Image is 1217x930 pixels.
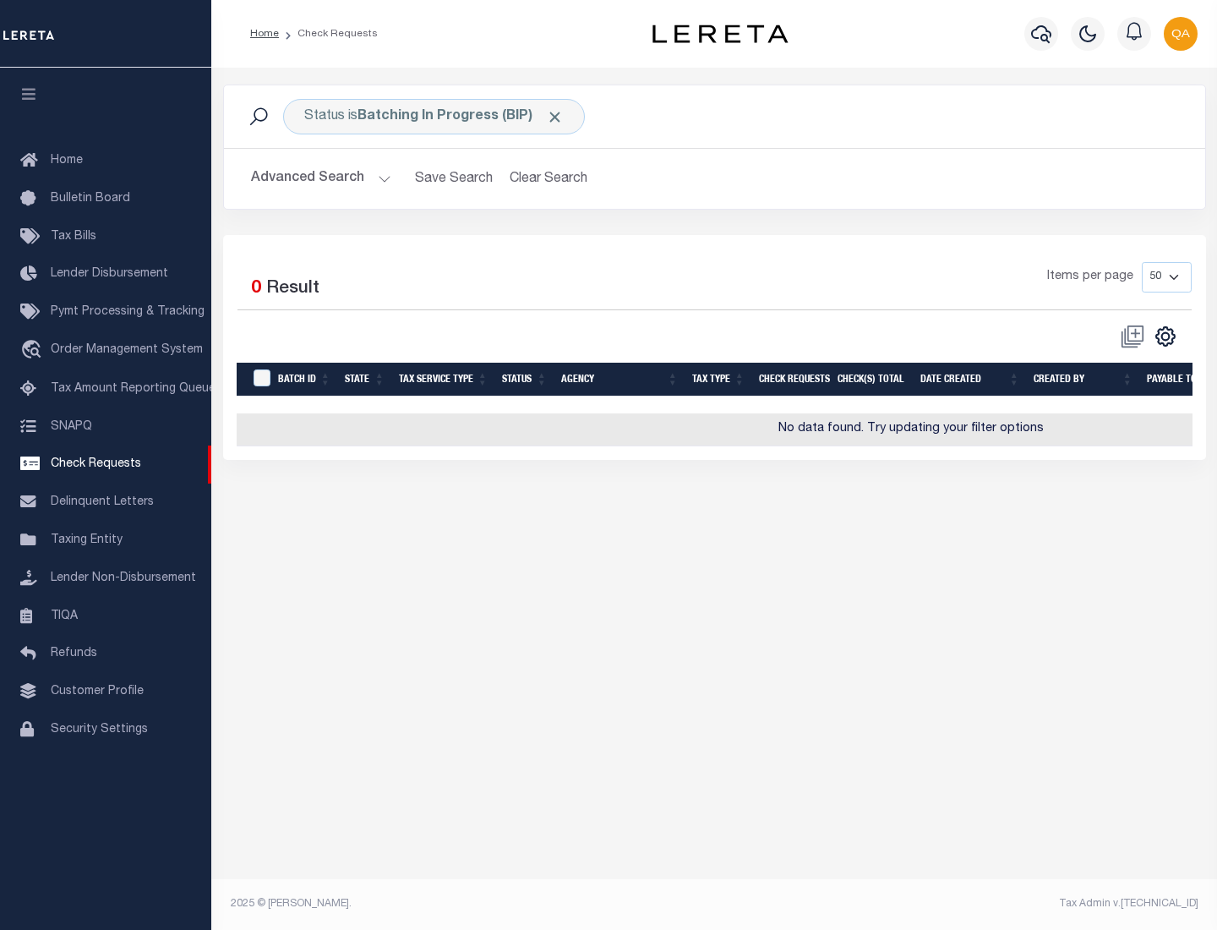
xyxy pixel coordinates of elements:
li: Check Requests [279,26,378,41]
span: TIQA [51,610,78,621]
b: Batching In Progress (BIP) [357,110,564,123]
th: Tax Type: activate to sort column ascending [685,363,752,397]
span: Check Requests [51,458,141,470]
th: Agency: activate to sort column ascending [554,363,685,397]
label: Result [266,276,319,303]
button: Save Search [405,162,503,195]
th: Batch Id: activate to sort column ascending [271,363,338,397]
span: Taxing Entity [51,534,123,546]
span: Delinquent Letters [51,496,154,508]
a: Home [250,29,279,39]
button: Clear Search [503,162,595,195]
span: Order Management System [51,344,203,356]
th: Check(s) Total [831,363,914,397]
i: travel_explore [20,340,47,362]
span: Bulletin Board [51,193,130,205]
span: Pymt Processing & Tracking [51,306,205,318]
div: Tax Admin v.[TECHNICAL_ID] [727,896,1198,911]
span: Click to Remove [546,108,564,126]
span: 0 [251,280,261,298]
th: Created By: activate to sort column ascending [1027,363,1140,397]
button: Advanced Search [251,162,391,195]
th: Status: activate to sort column ascending [495,363,554,397]
th: Date Created: activate to sort column ascending [914,363,1027,397]
span: Tax Amount Reporting Queue [51,383,216,395]
th: Check Requests [752,363,831,397]
span: SNAPQ [51,420,92,432]
img: svg+xml;base64,PHN2ZyB4bWxucz0iaHR0cDovL3d3dy53My5vcmcvMjAwMC9zdmciIHBvaW50ZXItZXZlbnRzPSJub25lIi... [1164,17,1198,51]
span: Lender Disbursement [51,268,168,280]
div: Status is [283,99,585,134]
th: Tax Service Type: activate to sort column ascending [392,363,495,397]
span: Security Settings [51,724,148,736]
th: State: activate to sort column ascending [338,363,392,397]
span: Tax Bills [51,231,96,243]
span: Home [51,155,83,167]
span: Customer Profile [51,686,144,697]
div: 2025 © [PERSON_NAME]. [218,896,715,911]
span: Refunds [51,648,97,659]
img: logo-dark.svg [652,25,788,43]
span: Lender Non-Disbursement [51,572,196,584]
span: Items per page [1047,268,1133,287]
